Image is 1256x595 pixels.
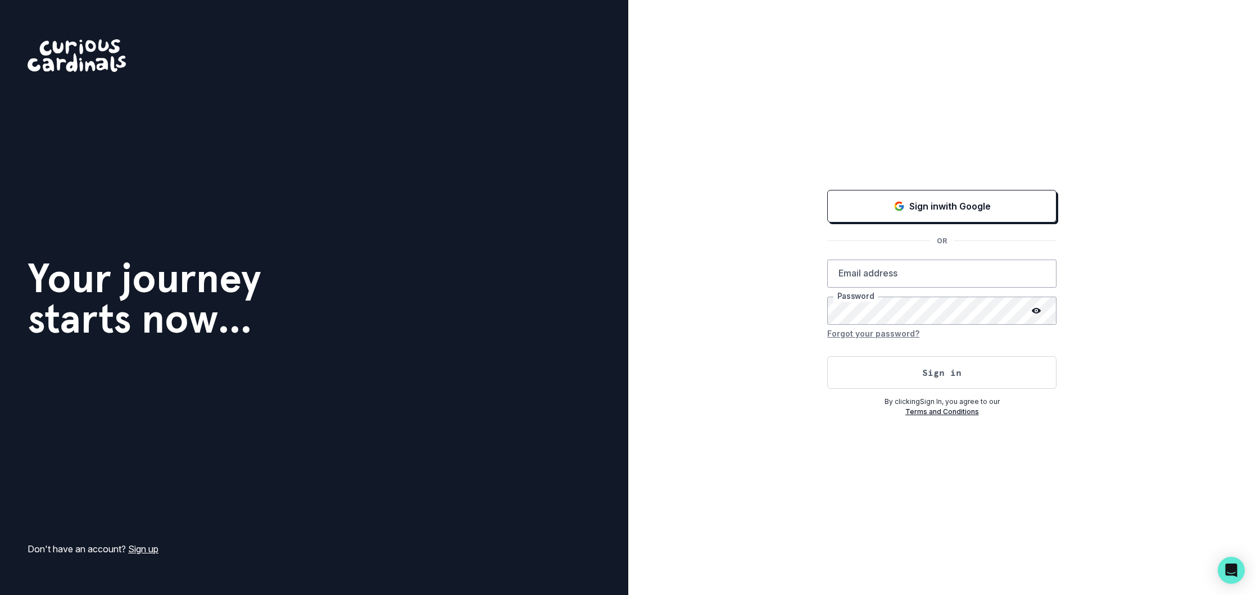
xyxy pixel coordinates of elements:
p: Sign in with Google [909,199,991,213]
h1: Your journey starts now... [28,258,261,339]
p: By clicking Sign In , you agree to our [827,397,1057,407]
button: Forgot your password? [827,325,919,343]
button: Sign in with Google (GSuite) [827,190,1057,222]
button: Sign in [827,356,1057,389]
img: Curious Cardinals Logo [28,39,126,72]
p: Don't have an account? [28,542,158,556]
a: Sign up [128,543,158,555]
div: Open Intercom Messenger [1218,557,1245,584]
p: OR [930,236,954,246]
a: Terms and Conditions [905,407,979,416]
